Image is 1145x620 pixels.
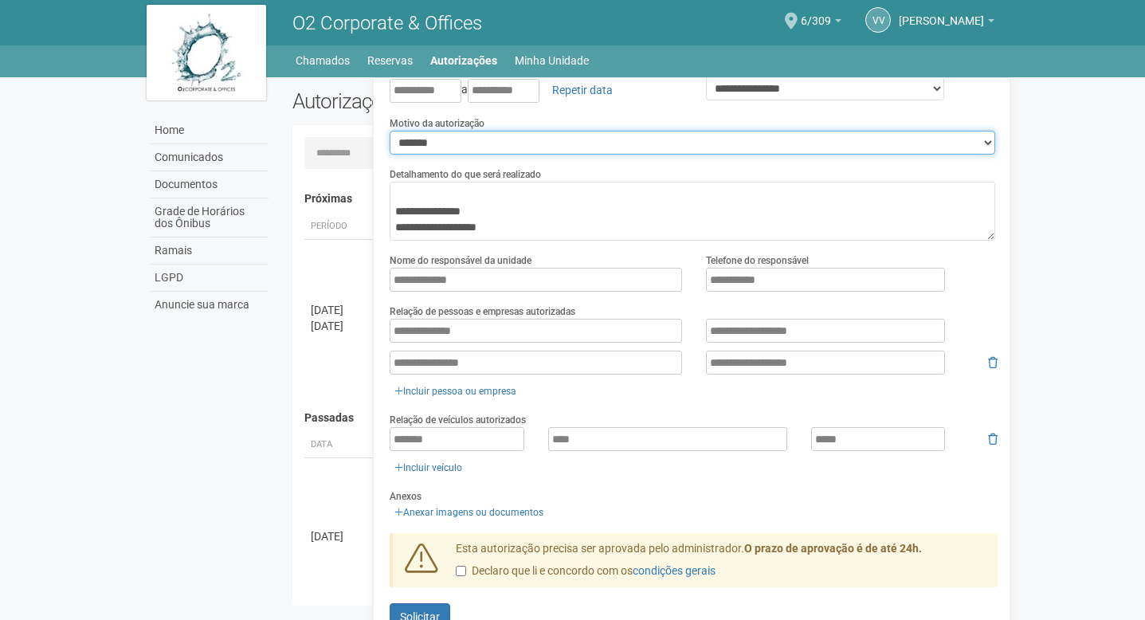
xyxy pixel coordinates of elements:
[390,253,531,268] label: Nome do responsável da unidade
[311,528,370,544] div: [DATE]
[311,302,370,318] div: [DATE]
[456,566,466,576] input: Declaro que li e concordo com oscondições gerais
[542,77,623,104] a: Repetir data
[515,49,589,72] a: Minha Unidade
[444,541,998,587] div: Esta autorização precisa ser aprovada pelo administrador.
[151,265,269,292] a: LGPD
[304,193,987,205] h4: Próximas
[899,17,994,29] a: [PERSON_NAME]
[296,49,350,72] a: Chamados
[390,459,467,477] a: Incluir veículo
[151,171,269,198] a: Documentos
[390,489,422,504] label: Anexos
[390,167,541,182] label: Detalhamento do que será realizado
[456,563,716,579] label: Declaro que li e concordo com os
[988,357,998,368] i: Remover
[801,17,841,29] a: 6/309
[390,504,548,521] a: Anexar imagens ou documentos
[151,117,269,144] a: Home
[390,413,526,427] label: Relação de veículos autorizados
[304,214,376,240] th: Período
[865,7,891,33] a: VV
[311,318,370,334] div: [DATE]
[633,564,716,577] a: condições gerais
[744,542,922,555] strong: O prazo de aprovação é de até 24h.
[390,116,484,131] label: Motivo da autorização
[390,383,521,400] a: Incluir pessoa ou empresa
[292,89,633,113] h2: Autorizações
[430,49,497,72] a: Autorizações
[147,5,266,100] img: logo.jpg
[151,292,269,318] a: Anuncie sua marca
[988,434,998,445] i: Remover
[304,432,376,458] th: Data
[151,144,269,171] a: Comunicados
[304,412,987,424] h4: Passadas
[390,304,575,319] label: Relação de pessoas e empresas autorizadas
[292,12,482,34] span: O2 Corporate & Offices
[706,253,809,268] label: Telefone do responsável
[151,237,269,265] a: Ramais
[151,198,269,237] a: Grade de Horários dos Ônibus
[367,49,413,72] a: Reservas
[390,77,682,104] div: a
